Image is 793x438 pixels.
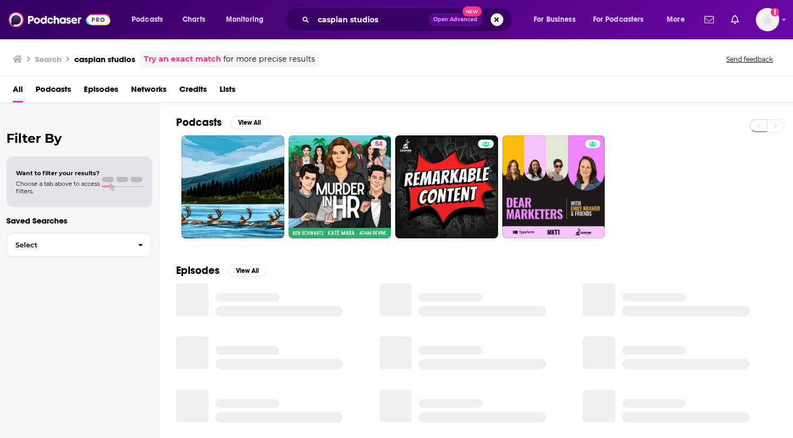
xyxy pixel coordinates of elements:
[534,12,576,27] span: For Business
[84,81,118,102] a: Episodes
[16,169,100,177] span: Want to filter your results?
[659,11,698,28] button: open menu
[182,12,205,27] span: Charts
[756,8,779,31] span: Logged in as BerkMarc
[35,54,62,64] h3: Search
[228,264,266,277] button: View All
[7,242,129,248] span: Select
[226,12,264,27] span: Monitoring
[586,11,659,28] button: open menu
[144,53,221,65] a: Try an exact match
[771,8,779,16] svg: Add a profile image
[756,8,779,31] button: Show profile menu
[6,216,152,226] p: Saved Searches
[526,11,589,28] button: open menu
[429,13,482,26] button: Open AdvancedNew
[6,233,152,257] button: Select
[74,54,135,64] h3: caspian studios
[8,10,110,30] img: Podchaser - Follow, Share and Rate Podcasts
[36,81,71,102] a: Podcasts
[132,12,163,27] span: Podcasts
[723,55,776,64] button: Send feedback
[220,81,236,102] a: Lists
[6,131,152,146] h2: Filter By
[219,11,277,28] button: open menu
[756,8,779,31] img: User Profile
[176,11,212,28] a: Charts
[16,180,100,195] span: Choose a tab above to access filters.
[131,81,167,102] a: Networks
[176,116,222,129] h2: Podcasts
[176,116,268,129] a: PodcastsView All
[593,12,644,27] span: For Podcasters
[13,81,23,102] a: All
[727,11,743,29] a: Show notifications dropdown
[371,140,387,148] a: 54
[289,135,391,238] a: 54
[375,139,382,150] span: 54
[433,17,477,22] span: Open Advanced
[176,264,220,277] h2: Episodes
[223,53,315,65] span: for more precise results
[179,81,207,102] a: Credits
[463,6,482,16] span: New
[176,264,266,277] a: EpisodesView All
[700,11,718,29] a: Show notifications dropdown
[667,12,685,27] span: More
[313,11,429,28] input: Search podcasts, credits, & more...
[124,11,177,28] button: open menu
[230,116,268,129] button: View All
[294,7,522,32] div: Search podcasts, credits, & more...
